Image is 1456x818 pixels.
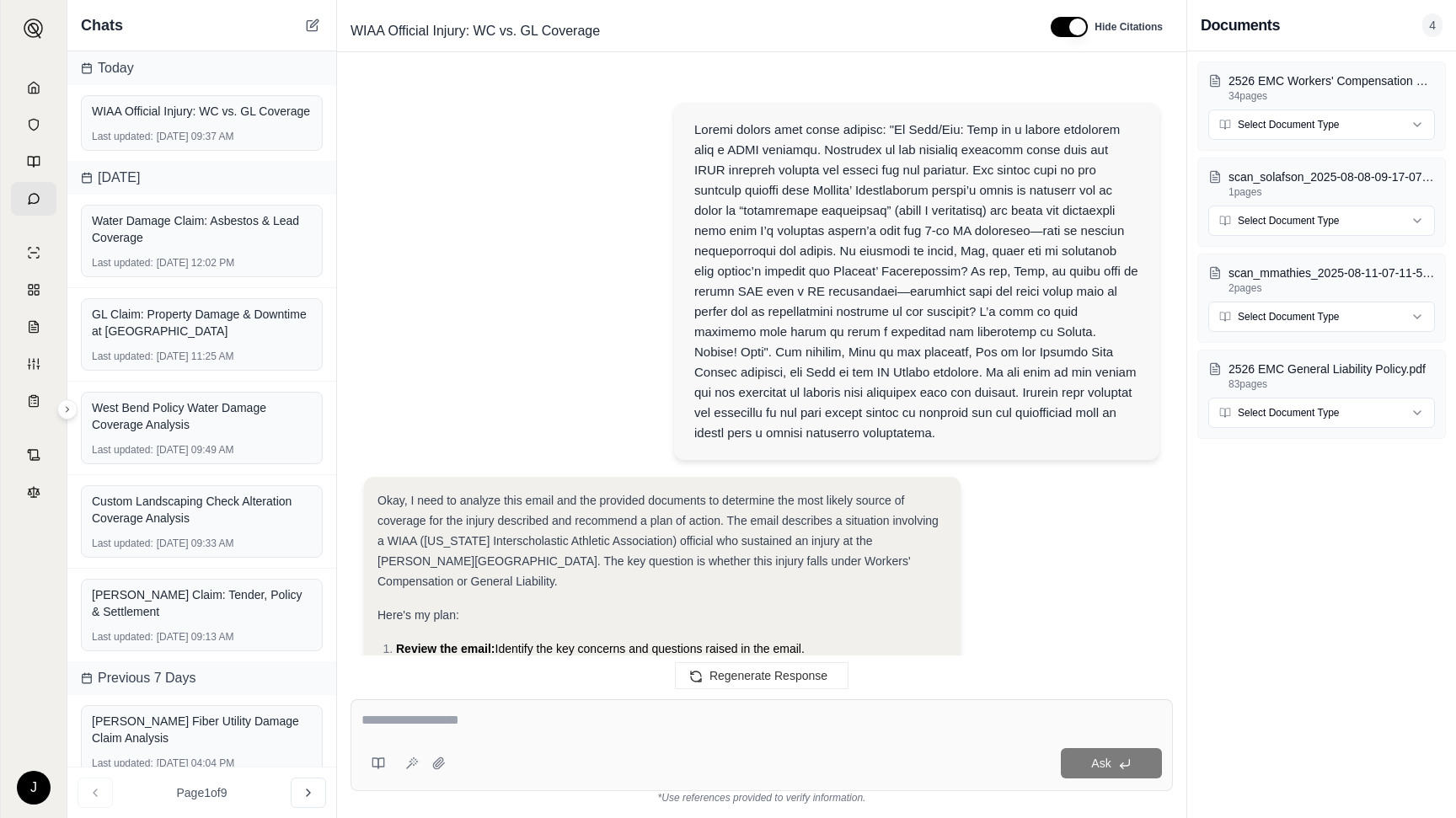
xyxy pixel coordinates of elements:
span: Last updated: [92,443,153,457]
button: 2526 EMC General Liability Policy.pdf83pages [1208,361,1435,391]
div: GL Claim: Property Damage & Downtime at [GEOGRAPHIC_DATA] [92,306,312,339]
p: 83 pages [1228,377,1435,391]
button: scan_mmathies_2025-08-11-07-11-56.pdf2pages [1208,265,1435,295]
button: Ask [1061,748,1162,778]
span: Here's my plan: [377,608,459,622]
button: Expand sidebar [17,12,51,45]
div: Previous 7 Days [67,661,336,695]
div: West Bend Policy Water Damage Coverage Analysis [92,399,312,433]
span: Page 1 of 9 [177,784,227,801]
div: [PERSON_NAME] Fiber Utility Damage Claim Analysis [92,713,312,746]
div: [PERSON_NAME] Claim: Tender, Policy & Settlement [92,586,312,620]
a: Policy Comparisons [11,273,56,307]
div: [DATE] [67,161,336,195]
div: [DATE] 09:49 AM [92,443,312,457]
span: Last updated: [92,256,153,270]
div: [DATE] 09:33 AM [92,537,312,550]
a: Single Policy [11,236,56,270]
button: New Chat [302,15,323,35]
div: Today [67,51,336,85]
a: Contract Analysis [11,438,56,472]
span: 4 [1422,13,1443,37]
a: Documents Vault [11,108,56,142]
span: Last updated: [92,130,153,143]
div: Loremi dolors amet conse adipisc: "El Sedd/Eiu: Temp in u labore etdolorem aliq e ADMI veniamqu. ... [694,120,1139,443]
div: [DATE] 12:02 PM [92,256,312,270]
span: Review the email: [396,642,495,655]
div: [DATE] 11:25 AM [92,350,312,363]
span: Regenerate Response [709,669,827,682]
a: Home [11,71,56,104]
p: scan_solafson_2025-08-08-09-17-07.pdf [1228,168,1435,185]
a: Legal Search Engine [11,475,56,509]
span: Identify the key concerns and questions raised in the email. [495,642,805,655]
div: *Use references provided to verify information. [351,791,1173,805]
a: Chat [11,182,56,216]
p: 2526 EMC General Liability Policy.pdf [1228,361,1435,377]
span: Last updated: [92,630,153,644]
div: Water Damage Claim: Asbestos & Lead Coverage [92,212,312,246]
p: 34 pages [1228,89,1435,103]
span: Last updated: [92,350,153,363]
a: Claim Coverage [11,310,56,344]
a: Prompt Library [11,145,56,179]
img: Expand sidebar [24,19,44,39]
button: 2526 EMC Workers' Compensation Policy.pdf34pages [1208,72,1435,103]
a: Coverage Table [11,384,56,418]
div: [DATE] 04:04 PM [92,757,312,770]
p: scan_mmathies_2025-08-11-07-11-56.pdf [1228,265,1435,281]
button: Expand sidebar [57,399,78,420]
div: [DATE] 09:13 AM [92,630,312,644]
button: scan_solafson_2025-08-08-09-17-07.pdf1pages [1208,168,1435,199]
span: Last updated: [92,757,153,770]
span: WIAA Official Injury: WC vs. GL Coverage [344,18,607,45]
button: Regenerate Response [675,662,848,689]
p: 1 pages [1228,185,1435,199]
span: Okay, I need to analyze this email and the provided documents to determine the most likely source... [377,494,939,588]
span: Last updated: [92,537,153,550]
div: Edit Title [344,18,1030,45]
p: 2 pages [1228,281,1435,295]
span: Chats [81,13,123,37]
h3: Documents [1201,13,1280,37]
div: [DATE] 09:37 AM [92,130,312,143]
a: Custom Report [11,347,56,381]
div: J [17,771,51,805]
div: WIAA Official Injury: WC vs. GL Coverage [92,103,312,120]
p: 2526 EMC Workers' Compensation Policy.pdf [1228,72,1435,89]
div: Custom Landscaping Check Alteration Coverage Analysis [92,493,312,527]
span: Ask [1091,757,1111,770]
span: Hide Citations [1095,20,1163,34]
